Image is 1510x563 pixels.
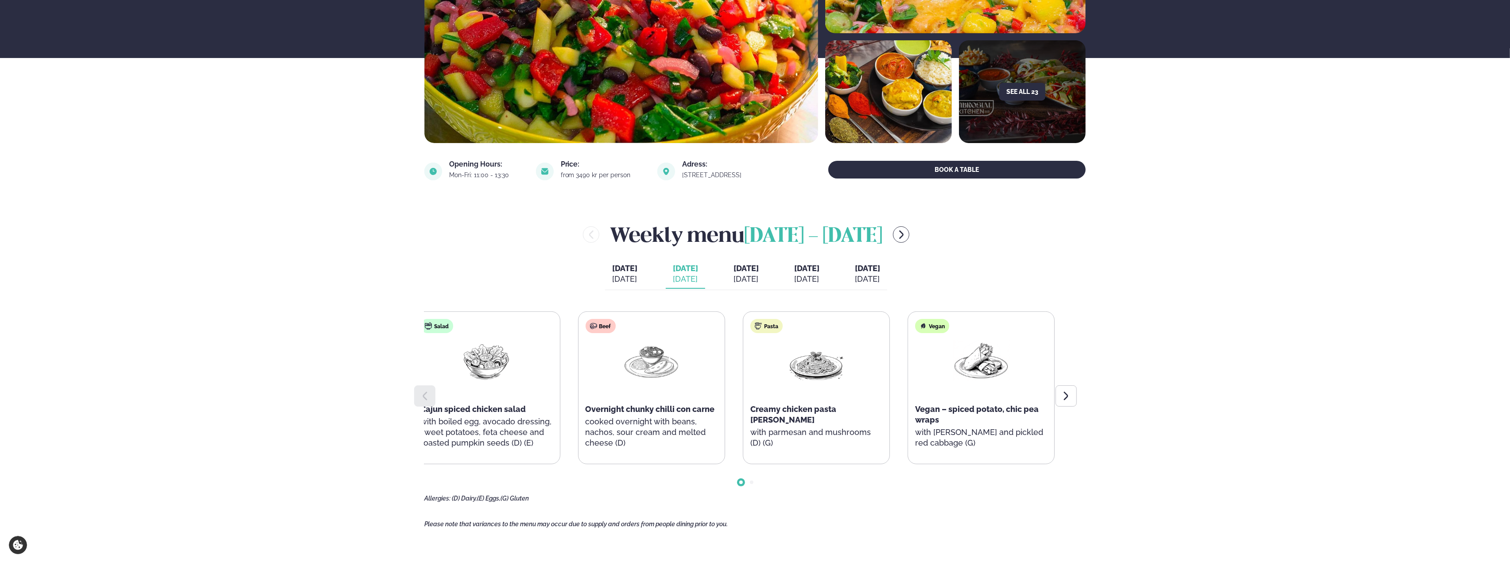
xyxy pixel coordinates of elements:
button: See all 23 [999,83,1045,101]
div: [DATE] [612,274,637,284]
span: Vegan – spiced potato, chic pea wraps [915,404,1039,424]
button: BOOK A TABLE [828,161,1086,179]
span: Please note that variances to the menu may occur due to supply and orders from people dining prio... [424,520,728,528]
a: link [682,170,758,180]
span: Cajun spiced chicken salad [420,404,526,414]
span: [DATE] - [DATE] [744,227,882,246]
div: Salad [420,319,453,333]
img: Spagetti.png [788,340,845,381]
h2: Weekly menu [610,220,882,249]
span: (G) Gluten [501,495,529,502]
button: menu-btn-left [583,226,599,243]
a: Cookie settings [9,536,27,554]
img: Vegan.svg [920,322,927,330]
span: [DATE] [673,263,698,274]
img: image alt [825,40,952,143]
img: image alt [424,163,442,180]
button: menu-btn-right [893,226,909,243]
button: [DATE] [DATE] [605,260,644,289]
img: Wraps.png [953,340,1009,381]
button: [DATE] [DATE] [848,260,887,289]
img: image alt [536,163,554,180]
img: pasta.svg [755,322,762,330]
img: Curry-Rice-Naan.png [623,340,680,381]
span: [DATE] [794,264,819,273]
button: [DATE] [DATE] [666,260,705,289]
div: Beef [586,319,616,333]
span: [DATE] [734,264,759,273]
img: salad.svg [425,322,432,330]
span: Overnight chunky chilli con carne [586,404,715,414]
button: [DATE] [DATE] [787,260,827,289]
div: Price: [561,161,647,168]
div: Opening Hours: [449,161,525,168]
span: [DATE] [855,264,880,273]
div: Mon-Fri: 11:00 - 13:30 [449,171,525,179]
div: [DATE] [794,274,819,284]
span: Allergies: [424,495,450,502]
span: (E) Eggs, [477,495,501,502]
p: with parmesan and mushrooms (D) (G) [750,427,882,448]
p: with [PERSON_NAME] and pickled red cabbage (G) [915,427,1047,448]
p: with boiled egg, avocado dressing, sweet potatoes, feta cheese and roasted pumpkin seeds (D) (E) [420,416,552,448]
img: image alt [657,163,675,180]
span: [DATE] [612,264,637,273]
div: [DATE] [855,274,880,284]
p: cooked overnight with beans, nachos, sour cream and melted cheese (D) [586,416,718,448]
div: Vegan [915,319,949,333]
div: Pasta [750,319,783,333]
div: [DATE] [734,274,759,284]
span: Creamy chicken pasta [PERSON_NAME] [750,404,836,424]
div: [DATE] [673,274,698,284]
button: [DATE] [DATE] [726,260,766,289]
img: Salad.png [458,340,515,381]
div: Adress: [682,161,758,168]
span: Go to slide 2 [750,481,753,484]
img: beef.svg [590,322,597,330]
span: Go to slide 1 [739,481,743,484]
span: (D) Dairy, [452,495,477,502]
div: from 3490 kr per person [561,171,647,179]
